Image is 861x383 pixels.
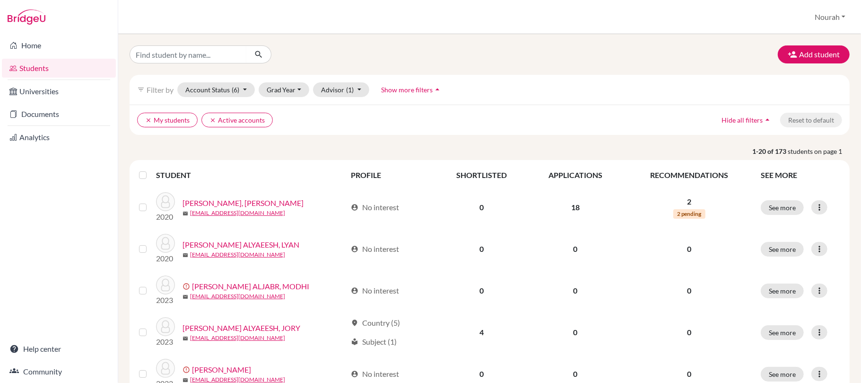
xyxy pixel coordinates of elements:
div: Subject (1) [351,336,397,347]
img: ABDULAZIZ ALEISA, DANA [156,359,175,378]
th: APPLICATIONS [527,164,623,187]
div: No interest [351,368,399,380]
th: PROFILE [345,164,436,187]
button: Advisor(1) [313,82,369,97]
span: account_circle [351,370,358,378]
button: See more [761,200,804,215]
span: (6) [232,86,239,94]
i: clear [145,117,152,124]
button: Nourah [810,8,850,26]
td: 0 [527,312,623,353]
p: 2020 [156,211,175,223]
span: 2 pending [673,209,705,219]
p: 0 [629,368,749,380]
p: 2023 [156,294,175,306]
button: Grad Year [259,82,310,97]
button: Reset to default [780,113,842,127]
span: Filter by [147,85,174,94]
p: 2 [629,196,749,207]
th: SEE MORE [755,164,846,187]
span: error_outline [183,283,192,290]
span: (1) [346,86,354,94]
a: [EMAIL_ADDRESS][DOMAIN_NAME] [190,292,285,301]
span: account_circle [351,245,358,253]
a: [EMAIL_ADDRESS][DOMAIN_NAME] [190,209,285,217]
div: No interest [351,202,399,213]
strong: 1-20 of 173 [752,146,788,156]
span: account_circle [351,287,358,294]
a: [PERSON_NAME] ALYAEESH, JORY [183,322,300,334]
button: clearMy students [137,113,198,127]
div: No interest [351,285,399,296]
input: Find student by name... [130,45,247,63]
th: SHORTLISTED [436,164,527,187]
th: RECOMMENDATIONS [623,164,755,187]
i: filter_list [137,86,145,93]
a: Analytics [2,128,116,147]
span: Show more filters [381,86,433,94]
i: arrow_drop_up [433,85,442,94]
th: STUDENT [156,164,345,187]
a: [PERSON_NAME], [PERSON_NAME] [183,197,304,209]
img: Bridge-U [8,9,45,25]
img: ABDULAHAZIZ M. ALYAEESH, LYAN [156,234,175,253]
a: Universities [2,82,116,101]
td: 18 [527,187,623,228]
p: 0 [629,285,749,296]
a: [PERSON_NAME] ALYAEESH, LYAN [183,239,299,250]
td: 4 [436,312,527,353]
span: account_circle [351,204,358,211]
span: mail [183,294,188,300]
button: See more [761,242,804,257]
span: students on page 1 [788,146,850,156]
a: [PERSON_NAME] ALJABR, MODHI [192,281,309,292]
span: mail [183,211,188,216]
span: Hide all filters [722,116,763,124]
td: 0 [436,187,527,228]
button: Account Status(6) [177,82,255,97]
i: clear [209,117,216,124]
a: Help center [2,339,116,358]
p: 0 [629,327,749,338]
span: error_outline [183,366,192,374]
td: 0 [436,228,527,270]
i: arrow_drop_up [763,115,772,125]
span: local_library [351,338,358,346]
button: See more [761,367,804,382]
span: mail [183,377,188,383]
td: 0 [527,270,623,312]
a: Community [2,362,116,381]
span: mail [183,336,188,341]
a: Students [2,59,116,78]
img: A. ALAMEEL, DANAH ABDULAZIZ [156,192,175,211]
td: 0 [527,228,623,270]
a: Documents [2,105,116,124]
a: [EMAIL_ADDRESS][DOMAIN_NAME] [190,250,285,259]
a: [PERSON_NAME] [192,364,251,375]
td: 0 [436,270,527,312]
div: No interest [351,243,399,255]
img: ABDULAZIZ A. ALYAEESH, JORY [156,317,175,336]
p: 2020 [156,253,175,264]
p: 2023 [156,336,175,347]
button: Show more filtersarrow_drop_up [373,82,450,97]
a: [EMAIL_ADDRESS][DOMAIN_NAME] [190,334,285,342]
span: mail [183,252,188,258]
button: See more [761,284,804,298]
button: See more [761,325,804,340]
a: Home [2,36,116,55]
img: ABDULAZIZ A. ALJABR, MODHI [156,276,175,294]
div: Country (5) [351,317,400,329]
button: Hide all filtersarrow_drop_up [713,113,780,127]
button: Add student [778,45,850,63]
p: 0 [629,243,749,255]
button: clearActive accounts [201,113,273,127]
span: location_on [351,319,358,327]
